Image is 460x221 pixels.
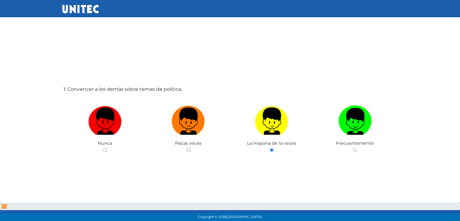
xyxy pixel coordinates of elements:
[338,103,372,135] img: Frecuentemente
[62,5,99,13] img: UNITEC
[336,140,374,146] span: Frecuentemente
[98,140,112,146] span: Nunca
[226,215,262,219] span: [GEOGRAPHIC_DATA].
[88,103,122,135] img: Nunca
[247,140,296,146] span: La mayoria de la veces
[175,140,201,146] span: Pocas veces
[2,204,7,209] div: 0%
[64,86,182,93] label: 1: Convencer a los demás sobre temas de política.
[172,103,205,135] img: Pocas veces
[255,103,288,135] img: La mayoria de la veces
